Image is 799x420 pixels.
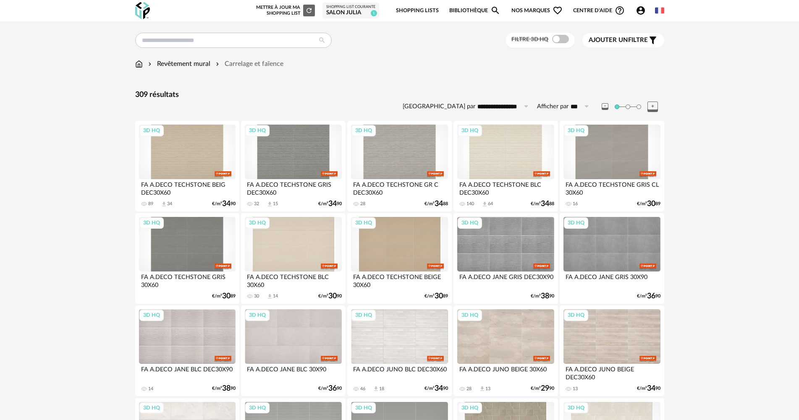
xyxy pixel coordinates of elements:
[466,386,472,392] div: 28
[318,386,342,391] div: €/m² 90
[589,37,628,43] span: Ajouter un
[531,386,554,391] div: €/m² 90
[655,6,664,15] img: fr
[347,121,451,211] a: 3D HQ FA A.DECO TECHSTONE GR C DEC30X60 28 €/m²3488
[458,125,482,136] div: 3D HQ
[647,386,655,391] span: 34
[351,217,376,228] div: 3D HQ
[563,364,660,381] div: FA A.DECO JUNO BEIGE DEC30X60
[531,201,554,207] div: €/m² 88
[139,179,236,196] div: FA A.DECO TECHSTONE BEIG DEC30X60
[564,402,588,413] div: 3D HQ
[636,5,646,16] span: Account Circle icon
[245,179,341,196] div: FA A.DECO TECHSTONE GRIS DEC30X60
[167,201,172,207] div: 34
[615,5,625,16] span: Help Circle Outline icon
[637,201,660,207] div: €/m² 89
[490,5,500,16] span: Magnify icon
[457,271,554,288] div: FA A.DECO JANE GRIS DEC30X90
[373,386,379,392] span: Download icon
[245,310,270,321] div: 3D HQ
[485,386,490,392] div: 13
[139,364,236,381] div: FA A.DECO JANE BLC DEC30X90
[241,213,345,304] a: 3D HQ FA A.DECO TECHSTONE BLC 30X60 30 Download icon 14 €/m²3090
[135,121,239,211] a: 3D HQ FA A.DECO TECHSTONE BEIG DEC30X60 89 Download icon 34 €/m²3490
[267,201,273,207] span: Download icon
[636,5,650,16] span: Account Circle icon
[222,201,231,207] span: 34
[347,213,451,304] a: 3D HQ FA A.DECO TECHSTONE BEIGE 30X60 €/m²3089
[563,179,660,196] div: FA A.DECO TECHSTONE GRIS CL 30X60
[273,201,278,207] div: 15
[360,201,365,207] div: 28
[453,213,558,304] a: 3D HQ FA A.DECO JANE GRIS DEC30X90 €/m²3890
[245,217,270,228] div: 3D HQ
[589,36,648,44] span: filtre
[135,90,664,100] div: 309 résultats
[351,310,376,321] div: 3D HQ
[541,293,549,299] span: 38
[245,402,270,413] div: 3D HQ
[139,217,164,228] div: 3D HQ
[560,213,664,304] a: 3D HQ FA A.DECO JANE GRIS 30X90 €/m²3690
[541,386,549,391] span: 29
[573,5,625,16] span: Centre d'aideHelp Circle Outline icon
[273,293,278,299] div: 14
[326,5,375,10] div: Shopping List courante
[457,179,554,196] div: FA A.DECO TECHSTONE BLC DEC30X60
[466,201,474,207] div: 140
[135,213,239,304] a: 3D HQ FA A.DECO TECHSTONE GRIS 30X60 €/m²3089
[449,1,500,21] a: BibliothèqueMagnify icon
[482,201,488,207] span: Download icon
[245,271,341,288] div: FA A.DECO TECHSTONE BLC 30X60
[241,305,345,396] a: 3D HQ FA A.DECO JANE BLC 30X90 €/m²3690
[458,310,482,321] div: 3D HQ
[148,386,153,392] div: 14
[582,33,664,47] button: Ajouter unfiltre Filter icon
[541,201,549,207] span: 34
[147,59,210,69] div: Revêtement mural
[647,201,655,207] span: 30
[326,9,375,17] div: Salon Julia
[637,386,660,391] div: €/m² 90
[135,59,143,69] img: svg+xml;base64,PHN2ZyB3aWR0aD0iMTYiIGhlaWdodD0iMTciIHZpZXdCb3g9IjAgMCAxNiAxNyIgZmlsbD0ibm9uZSIgeG...
[161,201,167,207] span: Download icon
[537,103,568,111] label: Afficher par
[212,386,236,391] div: €/m² 90
[254,201,259,207] div: 32
[457,364,554,381] div: FA A.DECO JUNO BEIGE 30X60
[511,37,548,42] span: Filtre 3D HQ
[318,201,342,207] div: €/m² 90
[347,305,451,396] a: 3D HQ FA A.DECO JUNO BLC DEC30X60 46 Download icon 18 €/m²3490
[241,121,345,211] a: 3D HQ FA A.DECO TECHSTONE GRIS DEC30X60 32 Download icon 15 €/m²3490
[479,386,485,392] span: Download icon
[553,5,563,16] span: Heart Outline icon
[135,2,150,19] img: OXP
[564,310,588,321] div: 3D HQ
[351,402,376,413] div: 3D HQ
[637,293,660,299] div: €/m² 90
[435,201,443,207] span: 34
[245,364,341,381] div: FA A.DECO JANE BLC 30X90
[453,305,558,396] a: 3D HQ FA A.DECO JUNO BEIGE 30X60 28 Download icon 13 €/m²2990
[458,402,482,413] div: 3D HQ
[531,293,554,299] div: €/m² 90
[351,271,448,288] div: FA A.DECO TECHSTONE BEIGE 30X60
[360,386,365,392] div: 46
[135,305,239,396] a: 3D HQ FA A.DECO JANE BLC DEC30X90 14 €/m²3890
[139,310,164,321] div: 3D HQ
[511,1,563,21] span: Nos marques
[328,293,337,299] span: 30
[351,179,448,196] div: FA A.DECO TECHSTONE GR C DEC30X60
[139,402,164,413] div: 3D HQ
[222,293,231,299] span: 30
[435,386,443,391] span: 34
[564,125,588,136] div: 3D HQ
[245,125,270,136] div: 3D HQ
[212,201,236,207] div: €/m² 90
[318,293,342,299] div: €/m² 90
[424,386,448,391] div: €/m² 90
[351,125,376,136] div: 3D HQ
[212,293,236,299] div: €/m² 89
[573,201,578,207] div: 16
